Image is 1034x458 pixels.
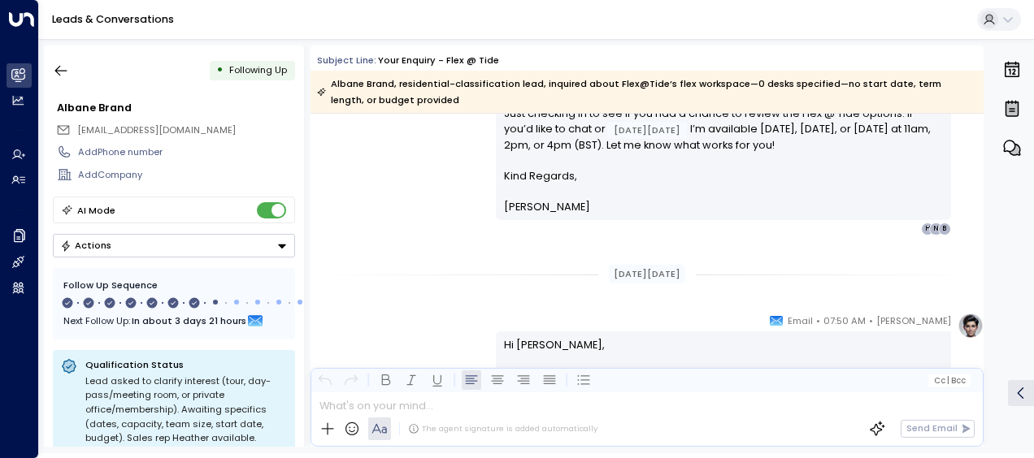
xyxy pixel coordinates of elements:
[216,58,224,82] div: •
[788,313,813,329] span: Email
[504,337,944,430] p: Hi [PERSON_NAME], It’s been a couple of days since I shared details about Flex @ Tide. If you’re ...
[229,63,287,76] span: Following Up
[928,374,971,387] button: Cc|Bcc
[77,123,236,137] span: bonjour@albanebrand.photography
[504,199,590,214] span: [PERSON_NAME]
[63,279,285,292] div: Follow Up Sequence
[607,122,687,139] div: [DATE][DATE]
[869,313,873,329] span: •
[317,54,376,67] span: Subject Line:
[876,313,951,329] span: [PERSON_NAME]
[63,312,285,330] div: Next Follow Up:
[78,145,294,159] div: AddPhone number
[609,265,686,283] div: [DATE][DATE]
[57,100,294,115] div: Albane Brand
[341,370,361,390] button: Redo
[816,313,820,329] span: •
[934,376,966,385] span: Cc Bcc
[53,234,295,257] div: Button group with a nested menu
[77,202,115,218] div: AI Mode
[77,123,236,136] span: [EMAIL_ADDRESS][DOMAIN_NAME]
[938,223,951,235] div: B
[60,240,111,251] div: Actions
[53,234,295,257] button: Actions
[78,168,294,182] div: AddCompany
[85,358,287,371] p: Qualification Status
[52,12,174,26] a: Leads & Conversations
[947,376,949,385] span: |
[921,223,934,235] div: H
[132,312,246,330] span: In about 3 days 21 hours
[929,223,942,235] div: N
[85,374,287,446] div: Lead asked to clarify interest (tour, day-pass/meeting room, or private office/membership). Await...
[315,370,335,390] button: Undo
[408,423,597,434] div: The agent signature is added automatically
[504,168,577,184] span: Kind Regards,
[317,76,975,108] div: Albane Brand, residential-classification lead, inquired about Flex@Tide’s flex workspace—0 desks ...
[823,313,866,329] span: 07:50 AM
[378,54,499,67] div: Your enquiry - Flex @ Tide
[958,313,984,339] img: profile-logo.png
